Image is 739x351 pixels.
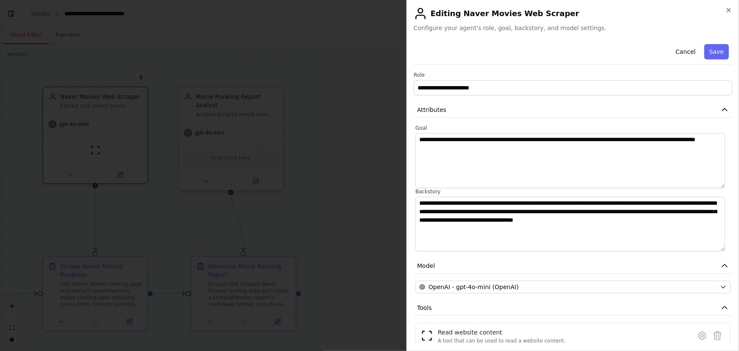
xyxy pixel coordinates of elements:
button: OpenAI - gpt-4o-mini (OpenAI) [415,281,731,293]
div: Read website content [438,328,566,337]
label: Goal [415,125,731,131]
label: Backstory [415,188,731,195]
button: Cancel [670,44,700,59]
button: Model [414,258,732,274]
button: Save [704,44,729,59]
span: Tools [417,304,432,312]
span: OpenAI - gpt-4o-mini (OpenAI) [429,283,519,291]
button: Delete tool [710,328,725,343]
span: Attributes [417,106,446,114]
button: Tools [414,300,732,316]
span: Configure your agent's role, goal, backstory, and model settings. [414,24,732,32]
button: Configure tool [695,328,710,343]
span: Model [417,262,435,270]
label: Role [414,72,732,78]
img: ScrapeWebsiteTool [421,330,433,342]
button: Attributes [414,102,732,118]
h2: Editing Naver Movies Web Scraper [414,7,732,20]
div: A tool that can be used to read a website content. [438,337,566,344]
